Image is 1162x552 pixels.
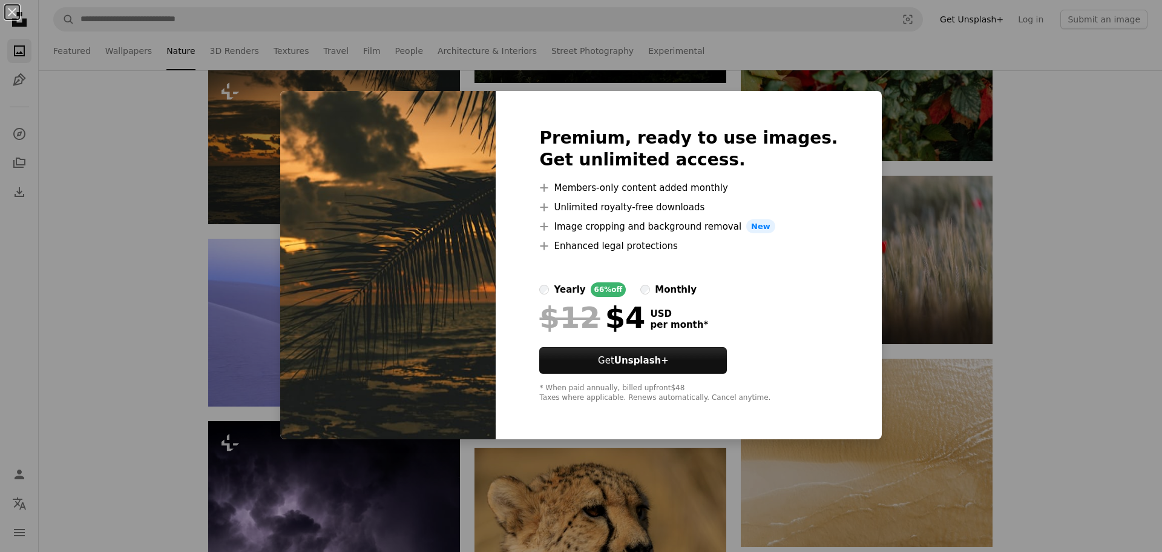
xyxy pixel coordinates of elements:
li: Enhanced legal protections [539,239,838,253]
li: Members-only content added monthly [539,181,838,195]
span: New [746,219,775,234]
strong: Unsplash+ [614,355,669,366]
li: Image cropping and background removal [539,219,838,234]
h2: Premium, ready to use images. Get unlimited access. [539,127,838,171]
span: per month * [650,319,708,330]
div: 66% off [591,282,626,297]
span: USD [650,308,708,319]
input: yearly66%off [539,285,549,294]
span: $12 [539,302,600,333]
div: monthly [655,282,697,297]
li: Unlimited royalty-free downloads [539,200,838,214]
button: GetUnsplash+ [539,347,727,374]
input: monthly [640,285,650,294]
div: yearly [554,282,585,297]
div: * When paid annually, billed upfront $48 Taxes where applicable. Renews automatically. Cancel any... [539,384,838,403]
img: premium_photo-1755606533194-a6280b358083 [280,91,496,440]
div: $4 [539,302,645,333]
